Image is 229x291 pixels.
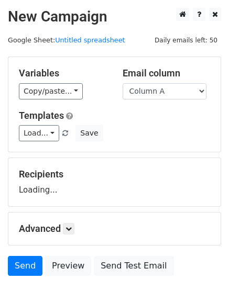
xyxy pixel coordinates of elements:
h5: Recipients [19,169,210,180]
iframe: Chat Widget [177,241,229,291]
a: Load... [19,125,59,141]
button: Save [75,125,103,141]
h5: Email column [123,68,211,79]
span: Daily emails left: 50 [151,35,221,46]
a: Preview [45,256,91,276]
div: Loading... [19,169,210,196]
a: Untitled spreadsheet [55,36,125,44]
h2: New Campaign [8,8,221,26]
h5: Variables [19,68,107,79]
h5: Advanced [19,223,210,234]
a: Copy/paste... [19,83,83,99]
small: Google Sheet: [8,36,125,44]
a: Daily emails left: 50 [151,36,221,44]
a: Send [8,256,42,276]
a: Send Test Email [94,256,173,276]
a: Templates [19,110,64,121]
